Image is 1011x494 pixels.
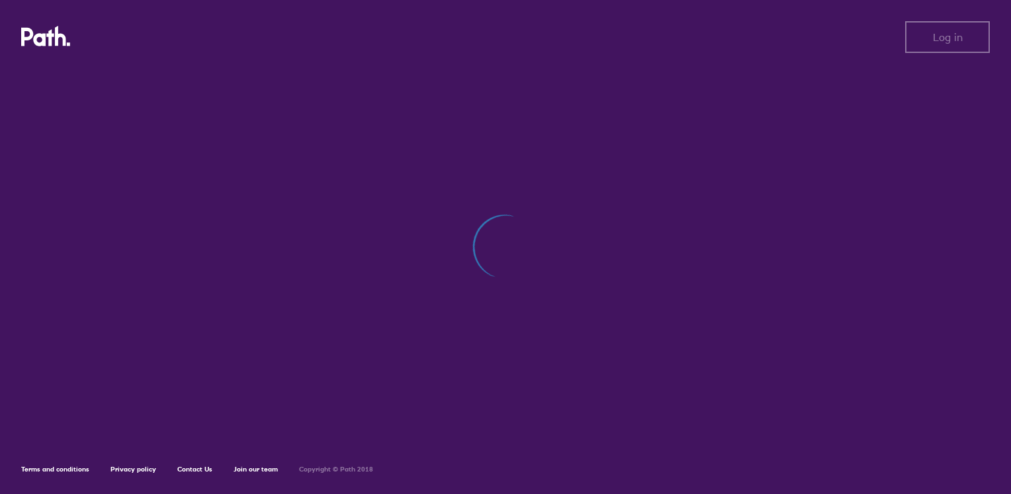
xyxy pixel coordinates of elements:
[177,465,212,473] a: Contact Us
[234,465,278,473] a: Join our team
[110,465,156,473] a: Privacy policy
[905,21,990,53] button: Log in
[933,31,963,43] span: Log in
[21,465,89,473] a: Terms and conditions
[299,466,373,473] h6: Copyright © Path 2018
